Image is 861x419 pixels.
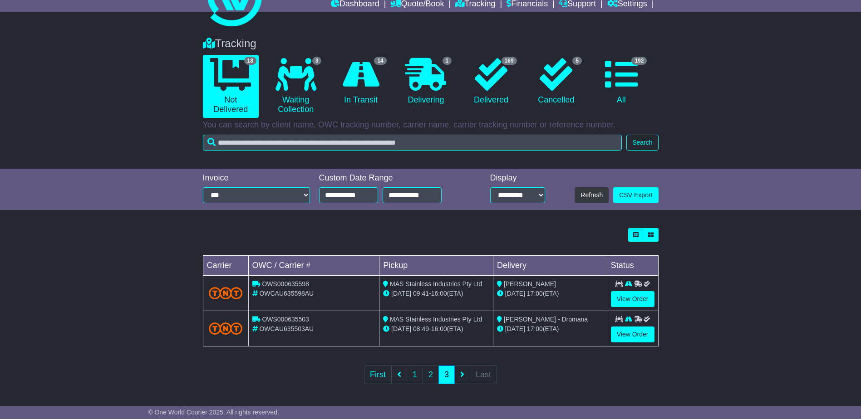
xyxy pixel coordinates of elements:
[364,365,392,384] a: First
[391,290,411,297] span: [DATE]
[463,55,519,108] a: 169 Delivered
[248,256,379,276] td: OWC / Carrier #
[262,316,309,323] span: OWS000635503
[312,57,322,65] span: 3
[203,120,659,130] p: You can search by client name, OWC tracking number, carrier name, carrier tracking number or refe...
[504,316,588,323] span: [PERSON_NAME] - Dromana
[502,57,517,65] span: 169
[203,55,259,118] a: 18 Not Delivered
[431,325,447,332] span: 16:00
[319,173,465,183] div: Custom Date Range
[438,365,455,384] a: 3
[613,187,658,203] a: CSV Export
[504,280,556,287] span: [PERSON_NAME]
[631,57,647,65] span: 192
[209,287,243,299] img: TNT_Domestic.png
[505,290,525,297] span: [DATE]
[505,325,525,332] span: [DATE]
[198,37,663,50] div: Tracking
[333,55,389,108] a: 14 In Transit
[407,365,423,384] a: 1
[259,325,314,332] span: OWCAU635503AU
[607,256,658,276] td: Status
[527,325,543,332] span: 17:00
[203,173,310,183] div: Invoice
[572,57,582,65] span: 5
[259,290,314,297] span: OWCAU635598AU
[203,256,248,276] td: Carrier
[262,280,309,287] span: OWS000635598
[497,289,603,298] div: (ETA)
[209,322,243,335] img: TNT_Domestic.png
[528,55,584,108] a: 5 Cancelled
[611,326,654,342] a: View Order
[490,173,545,183] div: Display
[374,57,386,65] span: 14
[431,290,447,297] span: 16:00
[379,256,493,276] td: Pickup
[593,55,649,108] a: 192 All
[390,280,482,287] span: MAS Stainless Industries Pty Ltd
[390,316,482,323] span: MAS Stainless Industries Pty Ltd
[413,325,429,332] span: 08:49
[244,57,256,65] span: 18
[527,290,543,297] span: 17:00
[443,57,452,65] span: 1
[493,256,607,276] td: Delivery
[575,187,609,203] button: Refresh
[626,135,658,151] button: Search
[391,325,411,332] span: [DATE]
[148,409,279,416] span: © One World Courier 2025. All rights reserved.
[383,324,489,334] div: - (ETA)
[497,324,603,334] div: (ETA)
[423,365,439,384] a: 2
[611,291,654,307] a: View Order
[413,290,429,297] span: 09:41
[268,55,324,118] a: 3 Waiting Collection
[383,289,489,298] div: - (ETA)
[398,55,454,108] a: 1 Delivering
